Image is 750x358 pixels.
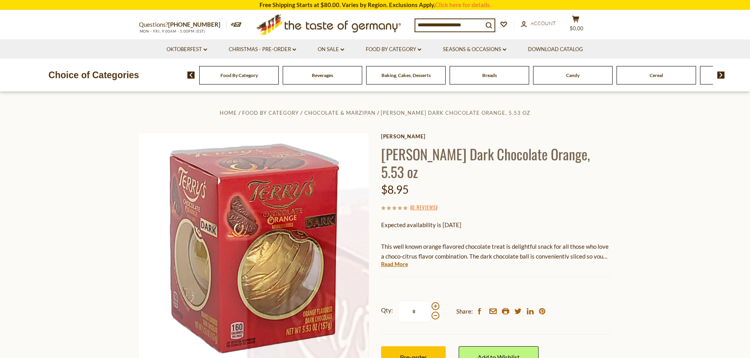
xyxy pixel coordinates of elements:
[398,301,430,322] input: Qty:
[312,72,333,78] a: Beverages
[443,45,506,54] a: Seasons & Occasions
[381,183,409,196] span: $8.95
[220,72,258,78] a: Food By Category
[482,72,497,78] a: Breads
[167,45,207,54] a: Oktoberfest
[564,15,588,35] button: $0.00
[650,72,663,78] a: Cereal
[412,203,436,212] a: 0 Reviews
[187,72,195,79] img: previous arrow
[318,45,344,54] a: On Sale
[139,20,226,30] p: Questions?
[456,307,473,316] span: Share:
[381,110,530,116] a: [PERSON_NAME] Dark Chocolate Orange, 5.53 oz
[366,45,421,54] a: Food By Category
[381,145,611,180] h1: [PERSON_NAME] Dark Chocolate Orange, 5.53 oz
[531,20,556,26] span: Account
[381,220,611,230] p: Expected availability is [DATE]
[570,25,583,31] span: $0.00
[717,72,725,79] img: next arrow
[566,72,580,78] a: Candy
[521,19,556,28] a: Account
[139,29,206,33] span: MON - FRI, 9:00AM - 5:00PM (EST)
[304,110,376,116] a: Chocolate & Marzipan
[381,260,408,268] a: Read More
[381,133,611,140] a: [PERSON_NAME]
[242,110,299,116] a: Food By Category
[168,21,220,28] a: [PHONE_NUMBER]
[435,1,491,8] a: Click here for details.
[381,305,393,315] strong: Qty:
[220,110,237,116] a: Home
[229,45,296,54] a: Christmas - PRE-ORDER
[381,242,611,261] p: This well known orange flavored chocolate treat is delightful snack for all those who love a choc...
[381,72,431,78] a: Baking, Cakes, Desserts
[528,45,583,54] a: Download Catalog
[410,203,437,211] span: ( )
